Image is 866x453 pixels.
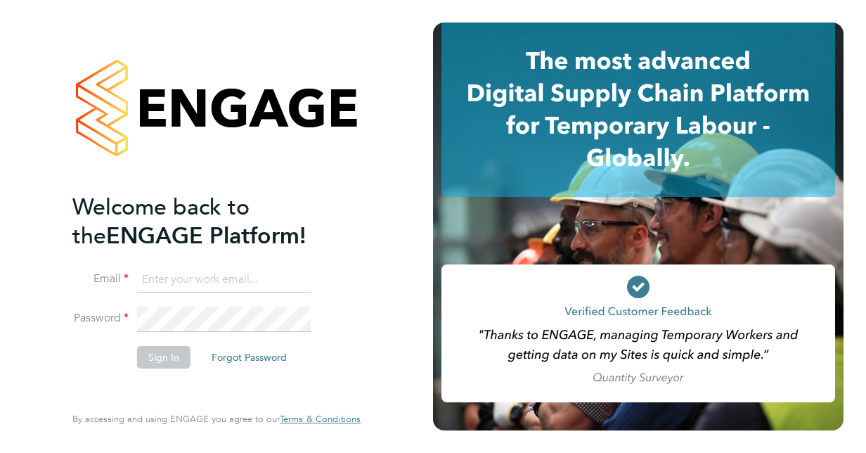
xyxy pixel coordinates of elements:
[72,413,361,425] span: By accessing and using ENGAGE you agree to our
[72,272,129,286] label: Email
[72,193,347,250] h2: ENGAGE Platform!
[280,413,361,425] span: Terms & Conditions
[280,414,361,425] a: Terms & Conditions
[72,311,129,326] label: Password
[200,346,298,369] button: Forgot Password
[137,346,190,369] button: Sign In
[137,267,311,293] input: Enter your work email...
[72,193,250,250] span: Welcome back to the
